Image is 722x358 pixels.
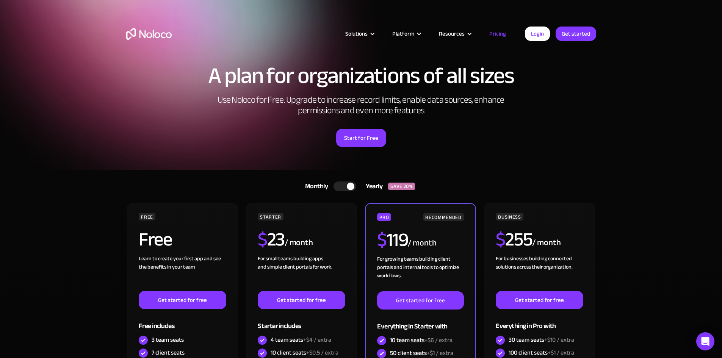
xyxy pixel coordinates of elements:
[210,95,513,116] h2: Use Noloco for Free. Upgrade to increase record limits, enable data sources, enhance permissions ...
[152,336,184,344] div: 3 team seats
[296,181,334,192] div: Monthly
[258,291,345,309] a: Get started for free
[139,230,172,249] h2: Free
[377,213,391,221] div: PRO
[139,255,226,291] div: Learn to create your first app and see the benefits in your team ‍
[496,309,583,334] div: Everything in Pro with
[390,349,453,357] div: 50 client seats
[152,349,185,357] div: 7 client seats
[303,334,331,345] span: +$4 / extra
[390,336,453,344] div: 10 team seats
[377,230,408,249] h2: 119
[439,29,465,39] div: Resources
[139,213,155,220] div: FREE
[509,349,574,357] div: 100 client seats
[139,309,226,334] div: Free includes
[345,29,368,39] div: Solutions
[480,29,515,39] a: Pricing
[544,334,574,345] span: +$10 / extra
[377,222,387,258] span: $
[356,181,388,192] div: Yearly
[139,291,226,309] a: Get started for free
[258,255,345,291] div: For small teams building apps and simple client portals for work. ‍
[271,349,338,357] div: 10 client seats
[258,213,283,220] div: STARTER
[496,213,523,220] div: BUSINESS
[696,332,714,350] div: Open Intercom Messenger
[126,64,596,87] h1: A plan for organizations of all sizes
[271,336,331,344] div: 4 team seats
[532,237,561,249] div: / month
[336,29,383,39] div: Solutions
[377,310,464,334] div: Everything in Starter with
[509,336,574,344] div: 30 team seats
[336,129,386,147] a: Start for Free
[556,27,596,41] a: Get started
[377,291,464,310] a: Get started for free
[377,255,464,291] div: For growing teams building client portals and internal tools to optimize workflows.
[126,28,172,40] a: home
[429,29,480,39] div: Resources
[383,29,429,39] div: Platform
[285,237,313,249] div: / month
[392,29,414,39] div: Platform
[496,291,583,309] a: Get started for free
[258,309,345,334] div: Starter includes
[423,213,464,221] div: RECOMMENDED
[525,27,550,41] a: Login
[496,222,505,257] span: $
[496,255,583,291] div: For businesses building connected solutions across their organization. ‍
[258,230,285,249] h2: 23
[258,222,267,257] span: $
[388,183,415,190] div: SAVE 20%
[408,237,436,249] div: / month
[424,335,453,346] span: +$6 / extra
[496,230,532,249] h2: 255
